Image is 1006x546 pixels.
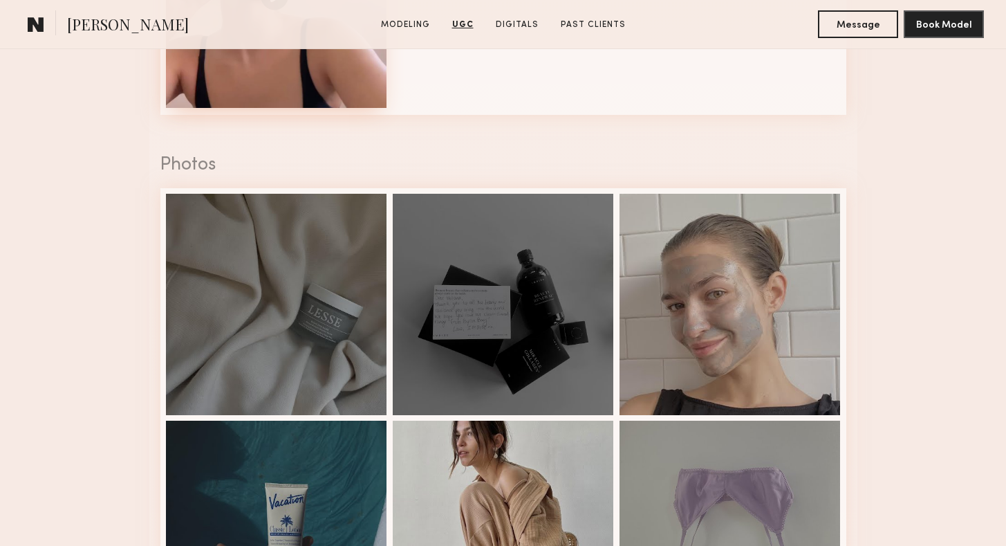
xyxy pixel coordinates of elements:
[818,10,898,38] button: Message
[447,19,479,31] a: UGC
[555,19,631,31] a: Past Clients
[67,14,189,38] span: [PERSON_NAME]
[490,19,544,31] a: Digitals
[375,19,436,31] a: Modeling
[904,18,984,30] a: Book Model
[160,156,846,174] div: Photos
[904,10,984,38] button: Book Model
